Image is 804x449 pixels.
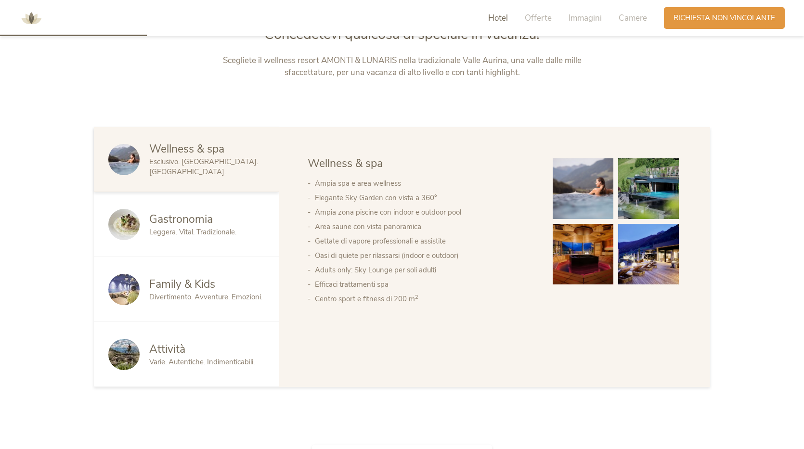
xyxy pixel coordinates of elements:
li: Area saune con vista panoramica [315,219,533,234]
span: Immagini [569,13,602,24]
span: Leggera. Vital. Tradizionale. [149,227,236,237]
li: Ampia zona piscine con indoor e outdoor pool [315,205,533,219]
span: Family & Kids [149,277,215,292]
span: Camere [619,13,647,24]
li: Elegante Sky Garden con vista a 360° [315,191,533,205]
span: Wellness & spa [149,141,224,156]
span: Esclusivo. [GEOGRAPHIC_DATA]. [GEOGRAPHIC_DATA]. [149,157,258,177]
a: AMONTI & LUNARIS Wellnessresort [17,14,46,21]
span: Offerte [525,13,552,24]
li: Ampia spa e area wellness [315,176,533,191]
li: Centro sport e fitness di 200 m [315,292,533,306]
span: Hotel [488,13,508,24]
li: Efficaci trattamenti spa [315,277,533,292]
p: Scegliete il wellness resort AMONTI & LUNARIS nella tradizionale Valle Aurina, una valle dalle mi... [201,54,603,79]
span: Varie. Autentiche. Indimenticabili. [149,357,255,367]
sup: 2 [415,294,418,301]
li: Adults only: Sky Lounge per soli adulti [315,263,533,277]
span: Gastronomia [149,212,213,227]
li: Gettate di vapore professionali e assistite [315,234,533,248]
span: Richiesta non vincolante [674,13,775,23]
li: Oasi di quiete per rilassarsi (indoor e outdoor) [315,248,533,263]
span: Wellness & spa [308,156,383,171]
span: Attività [149,342,185,357]
img: AMONTI & LUNARIS Wellnessresort [17,4,46,33]
span: Divertimento. Avventure. Emozioni. [149,292,262,302]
